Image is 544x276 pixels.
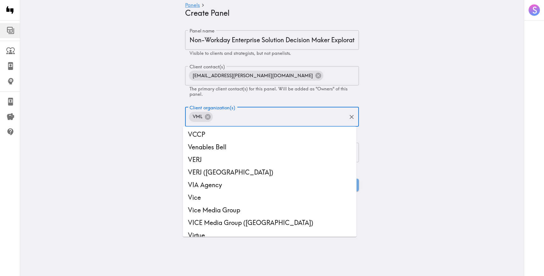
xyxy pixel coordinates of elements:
label: Panel name [190,27,215,34]
img: Instapanel [4,4,16,16]
label: Client contact(s) [190,63,225,70]
li: Venables Bell [183,141,357,154]
label: Client organization(s) [190,104,235,111]
div: VML [189,112,213,122]
span: VML [189,112,206,121]
li: VIA Agency [183,179,357,192]
h4: Create Panel [185,9,354,18]
div: [EMAIL_ADDRESS][PERSON_NAME][DOMAIN_NAME] [189,71,323,81]
li: Vice Media Group [183,204,357,217]
span: The primary client contact(s) for this panel. Will be added as "Owners" of this panel. [190,86,348,97]
li: VCCP [183,129,357,141]
span: Visible to clients and strategists, but not panelists. [190,50,291,56]
li: Vice [183,192,357,204]
button: Clear [347,112,357,122]
a: Panels [185,3,200,9]
span: [EMAIL_ADDRESS][PERSON_NAME][DOMAIN_NAME] [189,71,317,80]
li: Virtue [183,229,357,242]
li: VERJ ([GEOGRAPHIC_DATA]) [183,166,357,179]
li: VERJ [183,154,357,166]
span: S [532,5,537,16]
li: VICE Media Group ([GEOGRAPHIC_DATA]) [183,217,357,229]
button: S [528,4,541,16]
